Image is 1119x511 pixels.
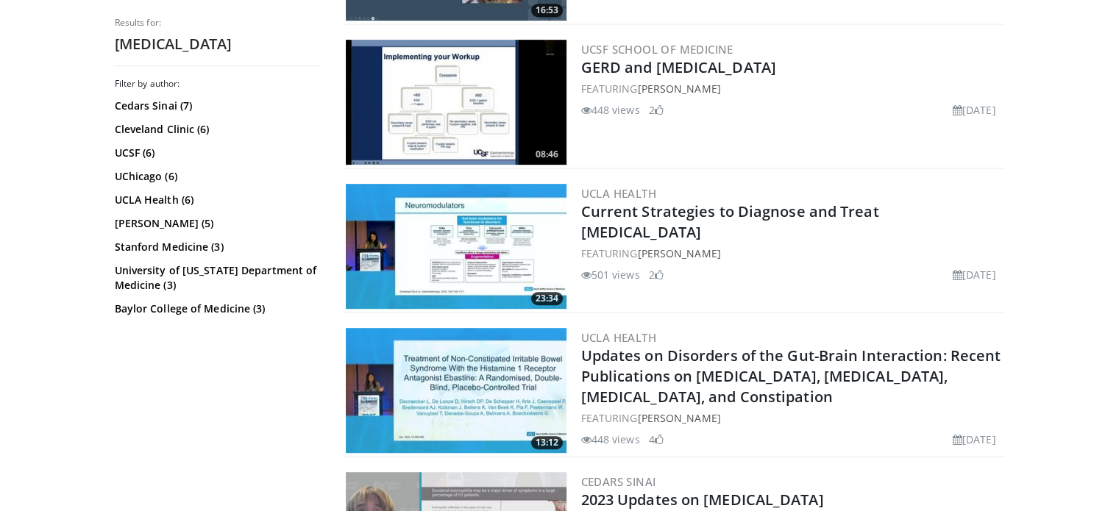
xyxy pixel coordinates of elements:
a: [PERSON_NAME] [637,411,720,425]
a: Current Strategies to Diagnose and Treat [MEDICAL_DATA] [581,201,879,242]
a: UCLA Health [581,186,656,201]
a: Baylor College of Medicine (3) [115,301,317,316]
li: [DATE] [953,432,996,447]
li: [DATE] [953,102,996,118]
a: GERD and [MEDICAL_DATA] [581,57,776,77]
img: af886035-1523-43d7-b9fd-b7ad410bc141.300x170_q85_crop-smart_upscale.jpg [346,328,566,453]
a: Stanford Medicine (3) [115,240,317,254]
li: 2 [649,102,664,118]
a: [PERSON_NAME] [637,246,720,260]
li: 448 views [581,102,640,118]
span: 16:53 [531,4,563,17]
a: UCLA Health [581,330,656,345]
a: 13:12 [346,328,566,453]
a: Cedars Sinai (7) [115,99,317,113]
li: 448 views [581,432,640,447]
a: [PERSON_NAME] (5) [115,216,317,231]
li: [DATE] [953,267,996,282]
a: UCSF School of Medicine [581,42,733,57]
a: [PERSON_NAME] [637,82,720,96]
a: 2023 Updates on [MEDICAL_DATA] [581,490,824,510]
span: 23:34 [531,292,563,305]
h3: Filter by author: [115,78,321,90]
div: FEATURING [581,81,1002,96]
li: 501 views [581,267,640,282]
a: Updates on Disorders of the Gut-Brain Interaction: Recent Publications on [MEDICAL_DATA], [MEDICA... [581,346,1001,407]
a: Cedars Sinai [581,474,656,489]
span: 08:46 [531,148,563,161]
img: 0d08da85-0c37-4839-975f-4e201231bdbb.300x170_q85_crop-smart_upscale.jpg [346,184,566,309]
a: Cleveland Clinic (6) [115,122,317,137]
img: d6c8a237-7281-4e84-a478-be037f0c57c9.300x170_q85_crop-smart_upscale.jpg [346,40,566,165]
a: UCSF (6) [115,146,317,160]
h2: [MEDICAL_DATA] [115,35,321,54]
a: 23:34 [346,184,566,309]
a: 08:46 [346,40,566,165]
div: FEATURING [581,246,1002,261]
div: FEATURING [581,410,1002,426]
span: 13:12 [531,436,563,449]
a: University of [US_STATE] Department of Medicine (3) [115,263,317,293]
a: UChicago (6) [115,169,317,184]
a: UCLA Health (6) [115,193,317,207]
li: 4 [649,432,664,447]
li: 2 [649,267,664,282]
p: Results for: [115,17,321,29]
